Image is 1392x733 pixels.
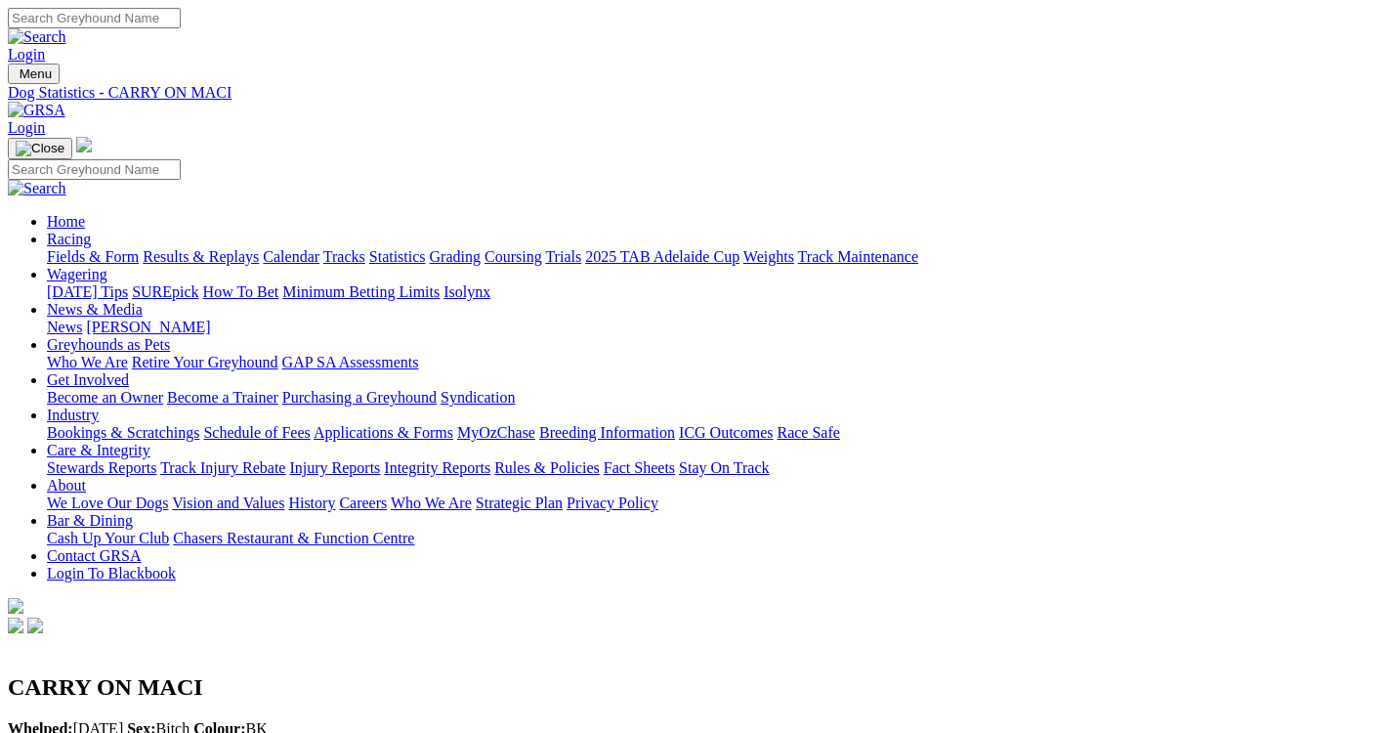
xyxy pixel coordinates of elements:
[47,565,176,582] a: Login To Blackbook
[8,618,23,633] img: facebook.svg
[585,248,739,265] a: 2025 TAB Adelaide Cup
[539,424,675,441] a: Breeding Information
[8,28,66,46] img: Search
[47,354,1384,371] div: Greyhounds as Pets
[47,266,107,282] a: Wagering
[314,424,453,441] a: Applications & Forms
[798,248,918,265] a: Track Maintenance
[47,248,139,265] a: Fields & Form
[288,495,335,511] a: History
[47,231,91,247] a: Racing
[457,424,535,441] a: MyOzChase
[47,530,1384,547] div: Bar & Dining
[86,319,210,335] a: [PERSON_NAME]
[282,283,440,300] a: Minimum Betting Limits
[8,46,45,63] a: Login
[8,119,45,136] a: Login
[47,389,1384,407] div: Get Involved
[494,459,600,476] a: Rules & Policies
[160,459,285,476] a: Track Injury Rebate
[679,459,769,476] a: Stay On Track
[47,459,1384,477] div: Care & Integrity
[8,138,72,159] button: Toggle navigation
[143,248,259,265] a: Results & Replays
[604,459,675,476] a: Fact Sheets
[47,283,1384,301] div: Wagering
[47,354,128,370] a: Who We Are
[47,301,143,318] a: News & Media
[47,424,199,441] a: Bookings & Scratchings
[47,283,128,300] a: [DATE] Tips
[8,159,181,180] input: Search
[743,248,794,265] a: Weights
[8,674,1384,701] h2: CARRY ON MACI
[47,336,170,353] a: Greyhounds as Pets
[545,248,581,265] a: Trials
[369,248,426,265] a: Statistics
[8,8,181,28] input: Search
[47,547,141,564] a: Contact GRSA
[47,424,1384,442] div: Industry
[76,137,92,152] img: logo-grsa-white.png
[339,495,387,511] a: Careers
[476,495,563,511] a: Strategic Plan
[47,512,133,529] a: Bar & Dining
[47,442,150,458] a: Care & Integrity
[47,459,156,476] a: Stewards Reports
[441,389,515,406] a: Syndication
[8,102,65,119] img: GRSA
[132,283,198,300] a: SUREpick
[47,407,99,423] a: Industry
[430,248,481,265] a: Grading
[282,389,437,406] a: Purchasing a Greyhound
[8,64,60,84] button: Toggle navigation
[8,180,66,197] img: Search
[47,530,169,546] a: Cash Up Your Club
[203,424,310,441] a: Schedule of Fees
[567,495,658,511] a: Privacy Policy
[47,389,163,406] a: Become an Owner
[679,424,773,441] a: ICG Outcomes
[47,248,1384,266] div: Racing
[167,389,278,406] a: Become a Trainer
[289,459,380,476] a: Injury Reports
[384,459,490,476] a: Integrity Reports
[132,354,278,370] a: Retire Your Greyhound
[173,530,414,546] a: Chasers Restaurant & Function Centre
[47,477,86,494] a: About
[203,283,279,300] a: How To Bet
[485,248,542,265] a: Coursing
[172,495,284,511] a: Vision and Values
[282,354,419,370] a: GAP SA Assessments
[323,248,365,265] a: Tracks
[27,618,43,633] img: twitter.svg
[8,598,23,614] img: logo-grsa-white.png
[443,283,490,300] a: Isolynx
[47,319,1384,336] div: News & Media
[47,495,1384,512] div: About
[47,213,85,230] a: Home
[8,84,1384,102] a: Dog Statistics - CARRY ON MACI
[47,495,168,511] a: We Love Our Dogs
[20,66,52,81] span: Menu
[391,495,472,511] a: Who We Are
[16,141,64,156] img: Close
[263,248,319,265] a: Calendar
[47,371,129,388] a: Get Involved
[47,319,82,335] a: News
[777,424,839,441] a: Race Safe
